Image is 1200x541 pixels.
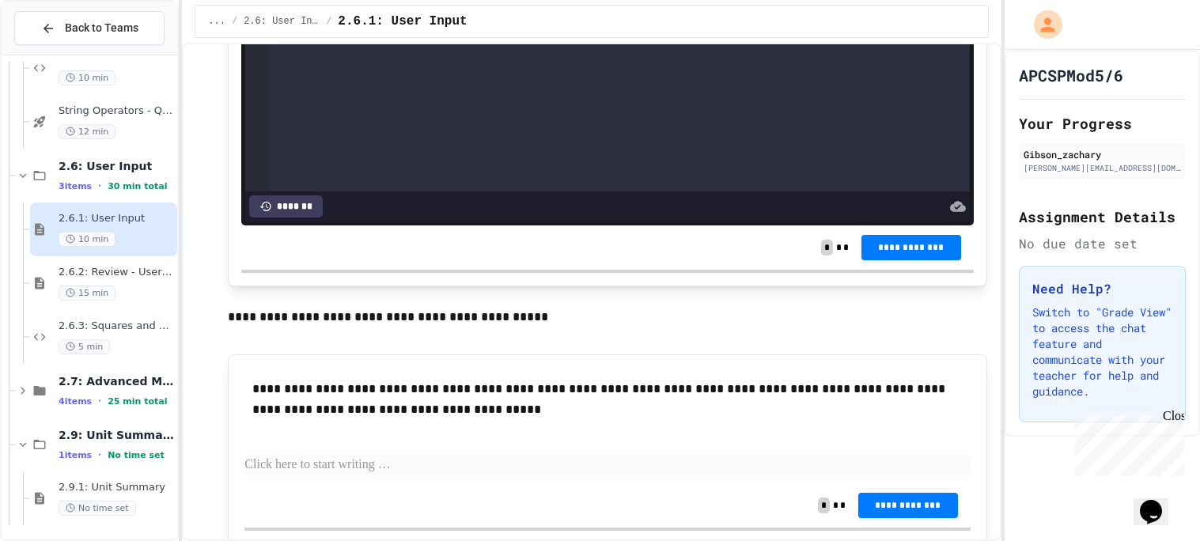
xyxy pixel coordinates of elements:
span: 2.6.1: User Input [59,212,174,225]
span: 2.6.1: User Input [338,12,467,31]
span: 15 min [59,286,115,301]
span: 25 min total [108,396,167,407]
span: ... [208,15,225,28]
span: Back to Teams [65,20,138,36]
span: 2.6: User Input [244,15,320,28]
span: • [98,180,101,192]
div: Chat with us now!Close [6,6,109,100]
iframe: chat widget [1134,478,1184,525]
span: • [98,448,101,461]
h1: APCSPMod5/6 [1019,64,1123,86]
span: / [232,15,237,28]
h2: Your Progress [1019,112,1186,134]
button: Back to Teams [14,11,165,45]
div: No due date set [1019,234,1186,253]
span: 2.7: Advanced Math [59,374,174,388]
span: 12 min [59,124,115,139]
span: • [98,395,101,407]
span: 2.6: User Input [59,159,174,173]
h2: Assignment Details [1019,206,1186,228]
span: 4 items [59,396,92,407]
span: 2.9.1: Unit Summary [59,481,174,494]
span: 5 min [59,339,110,354]
p: Switch to "Grade View" to access the chat feature and communicate with your teacher for help and ... [1032,305,1172,399]
span: 10 min [59,232,115,247]
span: String Operators - Quiz [59,104,174,118]
h3: Need Help? [1032,279,1172,298]
div: [PERSON_NAME][EMAIL_ADDRESS][DOMAIN_NAME] [1024,162,1181,174]
span: 2.6.3: Squares and Circles [59,320,174,333]
iframe: chat widget [1069,409,1184,476]
span: / [326,15,331,28]
span: 3 items [59,181,92,191]
div: My Account [1017,6,1066,43]
span: 30 min total [108,181,167,191]
span: No time set [59,501,136,516]
span: 1 items [59,450,92,460]
span: No time set [108,450,165,460]
span: 10 min [59,70,115,85]
span: 2.6.2: Review - User Input [59,266,174,279]
div: Gibson_zachary [1024,147,1181,161]
span: 2.9: Unit Summary [59,428,174,442]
